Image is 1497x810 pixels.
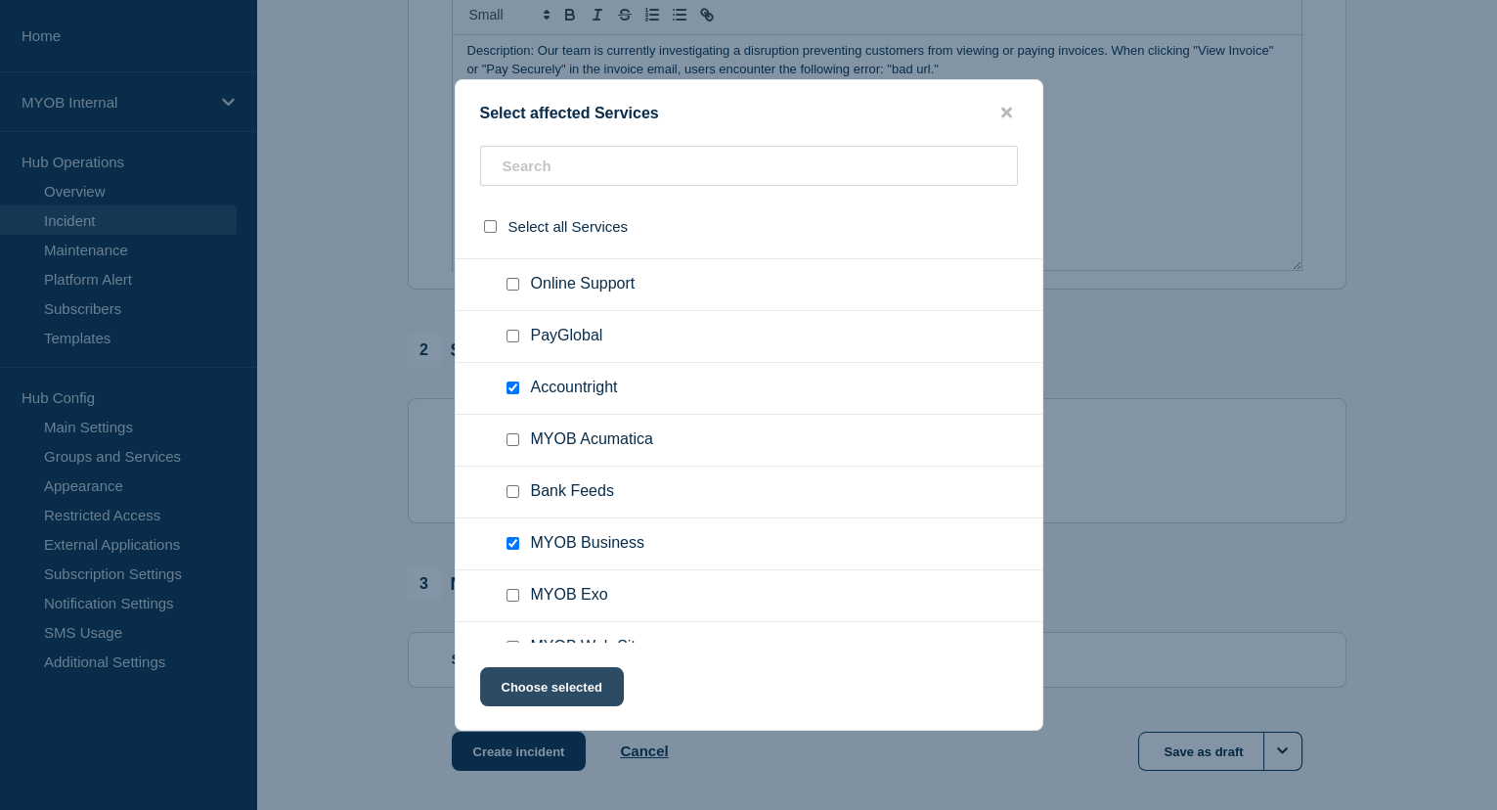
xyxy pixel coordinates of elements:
[506,433,519,446] input: MYOB Acumatica checkbox
[456,104,1042,122] div: Select affected Services
[531,586,608,606] span: MYOB Exo
[506,589,519,602] input: MYOB Exo checkbox
[531,430,653,450] span: MYOB Acumatica
[531,482,614,502] span: Bank Feeds
[508,218,629,235] span: Select all Services
[506,382,519,394] input: Accountright checkbox
[506,278,519,291] input: Online Support checkbox
[506,641,519,653] input: MYOB Web Site checkbox
[506,485,519,498] input: Bank Feeds checkbox
[531,327,603,346] span: PayGlobal
[480,667,624,706] button: Choose selected
[506,330,519,342] input: PayGlobal checkbox
[531,275,636,294] span: Online Support
[531,638,644,657] span: MYOB Web Site
[531,534,644,554] span: MYOB Business
[480,146,1018,186] input: Search
[995,104,1018,122] button: close button
[484,220,497,233] input: select all checkbox
[531,379,618,398] span: Accountright
[506,537,519,550] input: MYOB Business checkbox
